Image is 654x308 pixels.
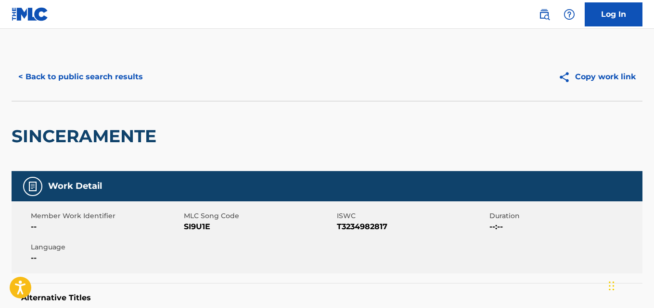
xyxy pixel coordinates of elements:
[609,271,615,300] div: Drag
[31,221,181,233] span: --
[564,9,575,20] img: help
[560,5,579,24] div: Help
[27,181,38,192] img: Work Detail
[31,242,181,252] span: Language
[337,211,487,221] span: ISWC
[606,262,654,308] iframe: Chat Widget
[31,252,181,264] span: --
[21,293,633,303] h5: Alternative Titles
[489,211,640,221] span: Duration
[184,221,334,233] span: SI9U1E
[337,221,487,233] span: T3234982817
[12,7,49,21] img: MLC Logo
[12,125,161,147] h2: SINCERAMENTE
[48,181,102,192] h5: Work Detail
[551,65,642,89] button: Copy work link
[184,211,334,221] span: MLC Song Code
[585,2,642,26] a: Log In
[31,211,181,221] span: Member Work Identifier
[489,221,640,233] span: --:--
[12,65,150,89] button: < Back to public search results
[535,5,554,24] a: Public Search
[558,71,575,83] img: Copy work link
[539,9,550,20] img: search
